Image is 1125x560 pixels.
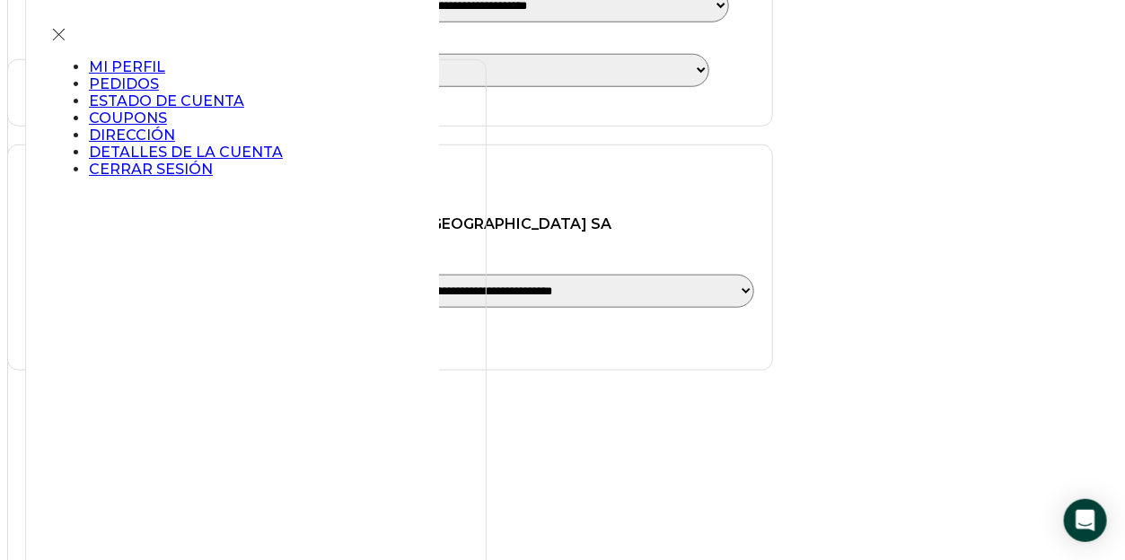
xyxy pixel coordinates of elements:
div: Turismo y Gastronomia [GEOGRAPHIC_DATA] SA [248,215,743,232]
a: Cerrar sesión [89,161,213,178]
a: Pedidos [89,75,159,92]
a: Detalles de la cuenta [89,144,283,161]
a: Coupons [89,109,167,127]
a: Estado de Cuenta [89,92,244,109]
div: Open Intercom Messenger [1064,499,1107,542]
a: Mi perfil [89,58,165,75]
div: 76050196-4 [248,243,743,260]
a: Dirección [89,127,175,144]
